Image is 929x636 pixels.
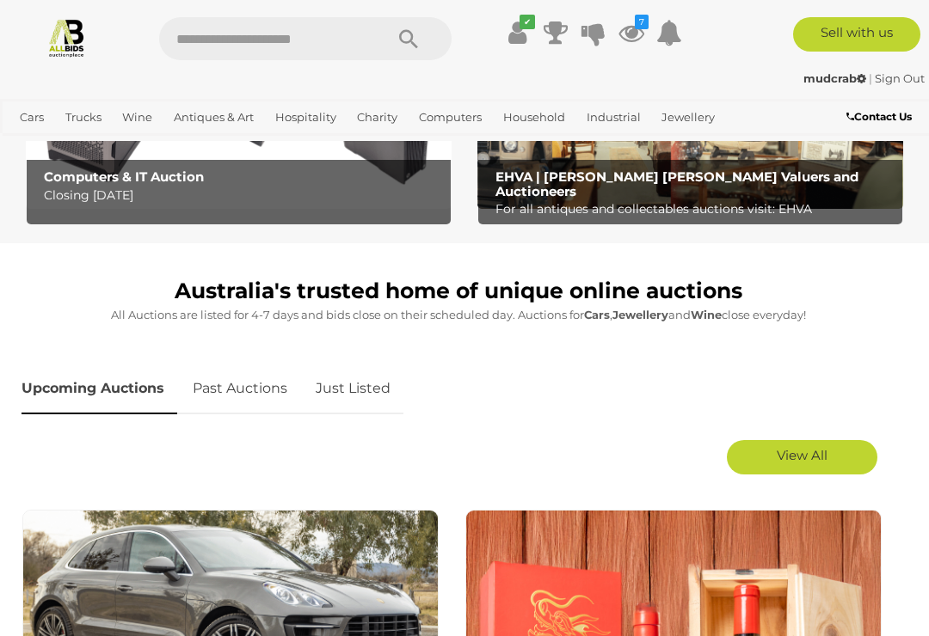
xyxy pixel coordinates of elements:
[803,71,866,85] strong: mudcrab
[26,21,452,209] a: Computers & IT Auction Computers & IT Auction Closing [DATE]
[46,17,87,58] img: Allbids.com.au
[727,440,877,474] a: View All
[495,168,858,199] b: EHVA | [PERSON_NAME] [PERSON_NAME] Valuers and Auctioneers
[44,168,204,185] b: Computers & IT Auction
[366,17,452,60] button: Search
[803,71,869,85] a: mudcrab
[520,15,535,29] i: ✔
[495,199,895,220] p: For all antiques and collectables auctions visit: EHVA
[22,364,177,414] a: Upcoming Auctions
[123,131,259,160] a: [GEOGRAPHIC_DATA]
[67,131,116,160] a: Sports
[580,103,648,131] a: Industrial
[350,103,404,131] a: Charity
[58,103,108,131] a: Trucks
[477,21,903,209] a: EHVA | Evans Hastings Valuers and Auctioneers EHVA | [PERSON_NAME] [PERSON_NAME] Valuers and Auct...
[13,131,59,160] a: Office
[167,103,261,131] a: Antiques & Art
[584,308,610,321] strong: Cars
[691,308,722,321] strong: Wine
[635,15,649,29] i: 7
[412,103,489,131] a: Computers
[846,107,916,126] a: Contact Us
[44,185,443,206] p: Closing [DATE]
[618,17,644,48] a: 7
[793,17,921,52] a: Sell with us
[22,279,895,303] h1: Australia's trusted home of unique online auctions
[655,103,722,131] a: Jewellery
[869,71,872,85] span: |
[268,103,343,131] a: Hospitality
[875,71,925,85] a: Sign Out
[13,103,51,131] a: Cars
[496,103,572,131] a: Household
[612,308,668,321] strong: Jewellery
[22,305,895,325] p: All Auctions are listed for 4-7 days and bids close on their scheduled day. Auctions for , and cl...
[846,110,912,123] b: Contact Us
[777,447,827,463] span: View All
[303,364,403,414] a: Just Listed
[505,17,531,48] a: ✔
[180,364,300,414] a: Past Auctions
[115,103,159,131] a: Wine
